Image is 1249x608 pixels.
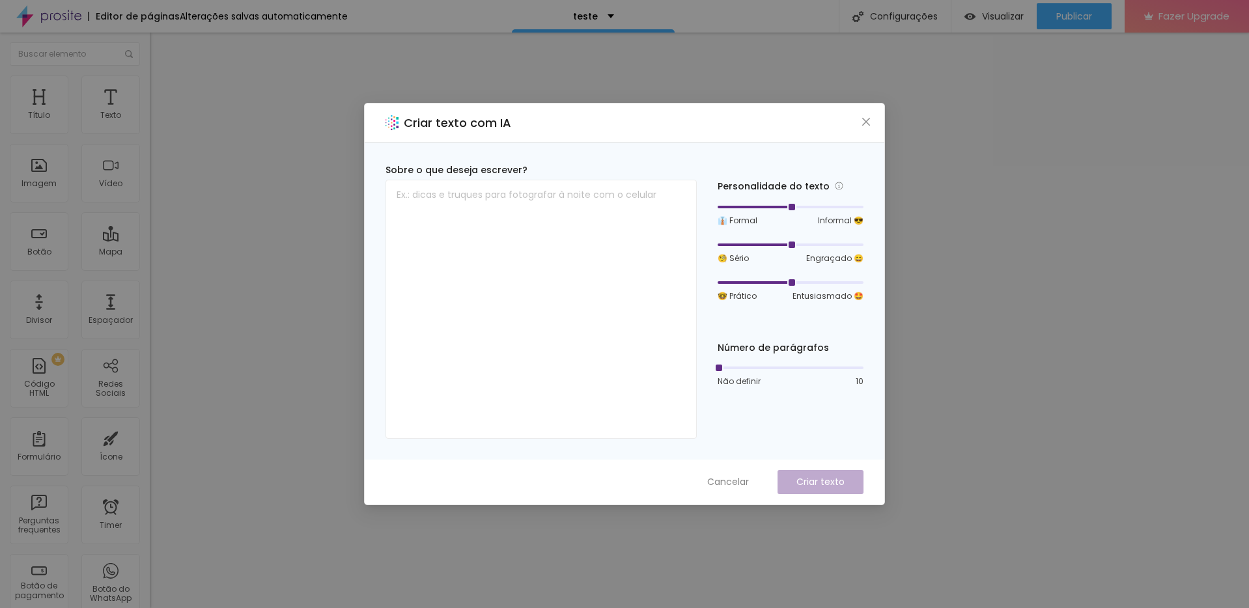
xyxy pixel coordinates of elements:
[28,111,50,120] div: Título
[404,114,511,131] h2: Criar texto com IA
[88,12,180,21] div: Editor de páginas
[13,380,64,398] div: Código HTML
[100,521,122,530] div: Timer
[89,316,133,325] div: Espaçador
[951,3,1037,29] button: Visualizar
[99,179,122,188] div: Vídeo
[718,253,749,264] span: 🧐 Sério
[806,253,863,264] span: Engraçado 😄
[573,12,598,21] p: teste
[718,376,761,387] span: Não definir
[1056,11,1092,21] span: Publicar
[180,12,348,21] div: Alterações salvas automaticamente
[856,376,863,387] span: 10
[1158,10,1229,21] span: Fazer Upgrade
[861,117,871,127] span: close
[718,215,757,227] span: 👔 Formal
[26,316,52,325] div: Divisor
[982,11,1024,21] span: Visualizar
[100,452,122,462] div: Ícone
[718,179,863,194] div: Personalidade do texto
[860,115,873,129] button: Close
[964,11,975,22] img: view-1.svg
[818,215,863,227] span: Informal 😎
[85,585,136,603] div: Botão do WhatsApp
[852,11,863,22] img: Icone
[85,380,136,398] div: Redes Sociais
[386,163,697,177] div: Sobre o que deseja escrever?
[1037,3,1112,29] button: Publicar
[707,475,749,489] span: Cancelar
[13,581,64,600] div: Botão de pagamento
[10,42,140,66] input: Buscar elemento
[27,247,51,256] div: Botão
[13,516,64,535] div: Perguntas frequentes
[793,290,863,302] span: Entusiasmado 🤩
[125,50,133,58] img: Icone
[18,452,61,462] div: Formulário
[21,179,57,188] div: Imagem
[718,341,863,355] div: Número de parágrafos
[694,470,762,494] button: Cancelar
[99,247,122,256] div: Mapa
[718,290,757,302] span: 🤓 Prático
[100,111,121,120] div: Texto
[778,470,863,494] button: Criar texto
